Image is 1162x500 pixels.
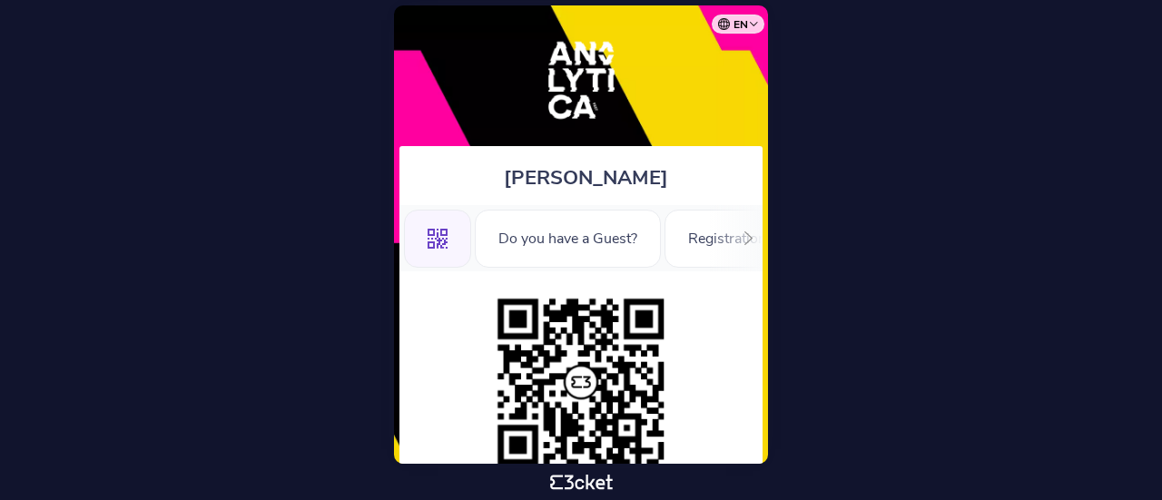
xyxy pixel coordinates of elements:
[665,227,828,247] a: Registration Form
[475,227,661,247] a: Do you have a Guest?
[475,210,661,268] div: Do you have a Guest?
[504,164,668,191] span: [PERSON_NAME]
[488,289,674,475] img: a08f8653e4ae4c6b97357f2b1c6bab6f.png
[665,210,828,268] div: Registration Form
[525,24,638,137] img: Analytica Fest 2025 - Sep 6th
